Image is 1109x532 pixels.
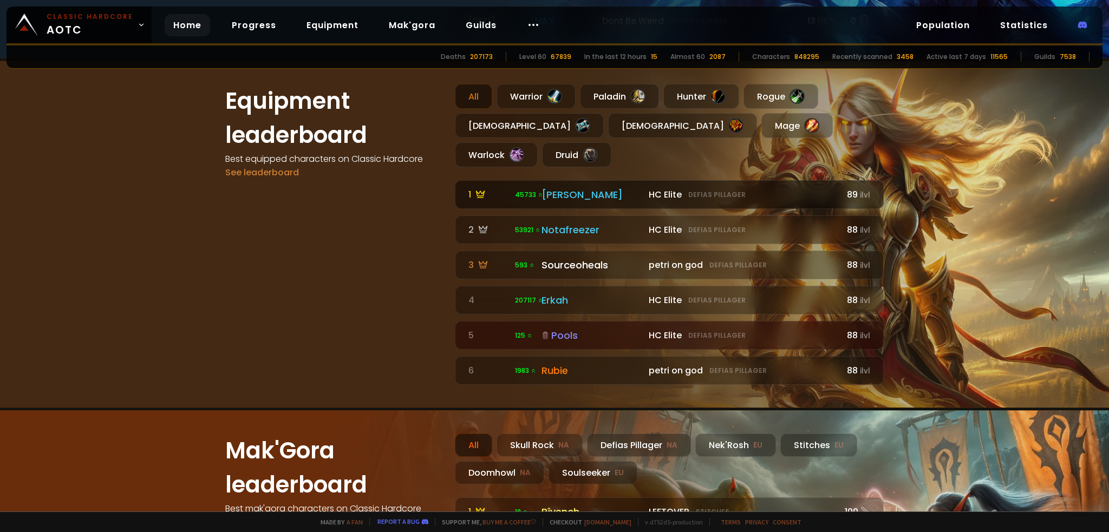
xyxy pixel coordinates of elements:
div: Sourceoheals [542,258,642,272]
div: Active last 7 days [927,52,986,62]
a: Terms [721,518,741,526]
small: EU [615,468,624,478]
a: 1 45733 [PERSON_NAME] HC EliteDefias Pillager89ilvl [455,180,884,209]
div: In the last 12 hours [584,52,647,62]
div: Warrior [497,84,576,109]
div: 11565 [990,52,1008,62]
div: Warlock [455,142,538,167]
a: 4 207117 Erkah HC EliteDefias Pillager88ilvl [455,286,884,314]
div: Level 60 [519,52,546,62]
div: 88 [842,293,870,307]
small: Defias Pillager [709,366,767,376]
small: ilvl [860,295,870,306]
small: Defias Pillager [688,225,746,235]
div: [DEMOGRAPHIC_DATA] [455,113,604,138]
div: Pools [542,328,642,343]
div: 6 [468,364,508,377]
div: Rubie [542,363,642,378]
div: 3458 [897,52,914,62]
div: Notafreezer [542,222,642,237]
div: Mage [761,113,833,138]
span: Made by [314,518,363,526]
span: 18 [515,507,529,517]
small: NA [520,468,531,478]
div: Stitches [780,434,857,457]
div: HC Elite [649,223,836,237]
a: Statistics [991,14,1056,36]
div: Recently scanned [832,52,892,62]
div: 3 [468,258,508,272]
div: 88 [842,258,870,272]
span: 593 [515,260,535,270]
small: ilvl [860,190,870,200]
small: ilvl [860,225,870,235]
h1: Mak'Gora leaderboard [225,434,442,502]
span: Checkout [543,518,631,526]
div: 15 [651,52,657,62]
small: NA [558,440,569,451]
div: Skull Rock [497,434,583,457]
h1: Equipment leaderboard [225,84,442,152]
small: Defias Pillager [688,190,746,200]
span: AOTC [47,12,133,38]
div: petri on god [649,258,836,272]
div: Guilds [1034,52,1055,62]
div: 4 [468,293,508,307]
a: Home [165,14,210,36]
a: Guilds [457,14,505,36]
a: a fan [347,518,363,526]
a: See leaderboard [225,166,299,179]
a: Report a bug [377,517,420,526]
span: 53921 [515,225,541,235]
div: Nek'Rosh [695,434,776,457]
span: 207117 [515,295,544,305]
a: 3 593 Sourceoheals petri on godDefias Pillager88ilvl [455,251,884,279]
div: 88 [842,223,870,237]
span: Support me, [435,518,536,526]
small: Classic Hardcore [47,12,133,22]
small: EU [753,440,762,451]
a: Equipment [298,14,367,36]
div: Doomhowl [455,461,544,484]
small: NA [667,440,677,451]
span: 45733 [515,190,544,200]
small: ilvl [860,331,870,341]
a: 1 18 RîvenchLEFTOVERStitches100 [455,497,884,526]
a: 6 1983 Rubie petri on godDefias Pillager88ilvl [455,356,884,385]
div: HC Elite [649,293,836,307]
small: Defias Pillager [709,260,767,270]
a: Classic HardcoreAOTC [6,6,152,43]
div: 848295 [794,52,819,62]
small: Stitches [696,507,729,517]
a: 2 53921 Notafreezer HC EliteDefias Pillager88ilvl [455,215,884,244]
div: 88 [842,364,870,377]
div: Soulseeker [549,461,637,484]
div: [PERSON_NAME] [542,187,642,202]
a: [DOMAIN_NAME] [584,518,631,526]
div: 2 [468,223,508,237]
span: 1983 [515,366,537,376]
div: 2087 [709,52,726,62]
div: Rîvench [542,504,642,519]
a: Buy me a coffee [482,518,536,526]
small: EU [834,440,844,451]
span: 125 [515,331,533,340]
h4: Best equipped characters on Classic Hardcore [225,152,442,166]
div: Almost 60 [670,52,705,62]
div: Rogue [743,84,818,109]
small: ilvl [860,260,870,271]
div: Deaths [441,52,466,62]
div: 89 [842,188,870,201]
div: 67839 [551,52,571,62]
div: 1 [468,188,508,201]
span: v. d752d5 - production [638,518,703,526]
h4: Best mak'gora characters on Classic Hardcore [225,502,442,515]
small: Defias Pillager [688,295,746,305]
div: Erkah [542,293,642,307]
div: Characters [752,52,790,62]
a: Consent [773,518,801,526]
a: Privacy [745,518,768,526]
div: 88 [842,329,870,342]
div: 5 [468,329,508,342]
small: Defias Pillager [688,331,746,340]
